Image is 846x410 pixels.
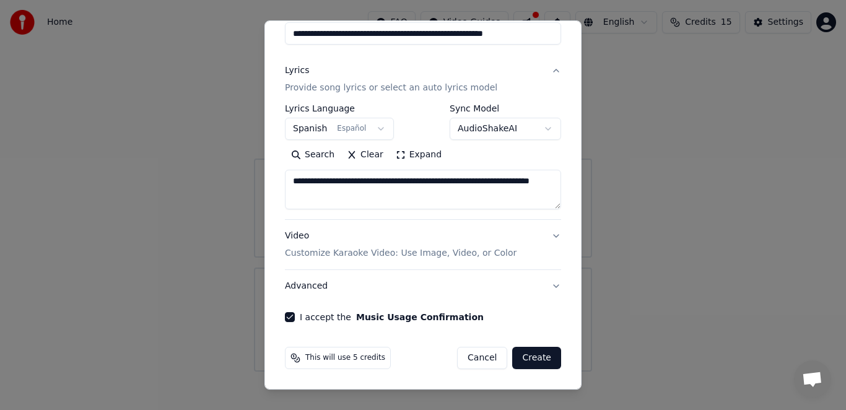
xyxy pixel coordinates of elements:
button: Advanced [285,270,561,302]
div: LyricsProvide song lyrics or select an auto lyrics model [285,104,561,219]
p: Provide song lyrics or select an auto lyrics model [285,82,497,94]
button: LyricsProvide song lyrics or select an auto lyrics model [285,55,561,104]
button: Expand [390,145,448,165]
div: Lyrics [285,64,309,77]
label: I accept the [300,313,484,321]
label: Lyrics Language [285,104,394,113]
button: VideoCustomize Karaoke Video: Use Image, Video, or Color [285,220,561,269]
label: Sync Model [450,104,561,113]
button: Search [285,145,341,165]
span: This will use 5 credits [305,353,385,363]
button: Clear [341,145,390,165]
button: Cancel [457,347,507,369]
div: Video [285,230,517,260]
button: Create [512,347,561,369]
p: Customize Karaoke Video: Use Image, Video, or Color [285,247,517,260]
button: I accept the [356,313,484,321]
